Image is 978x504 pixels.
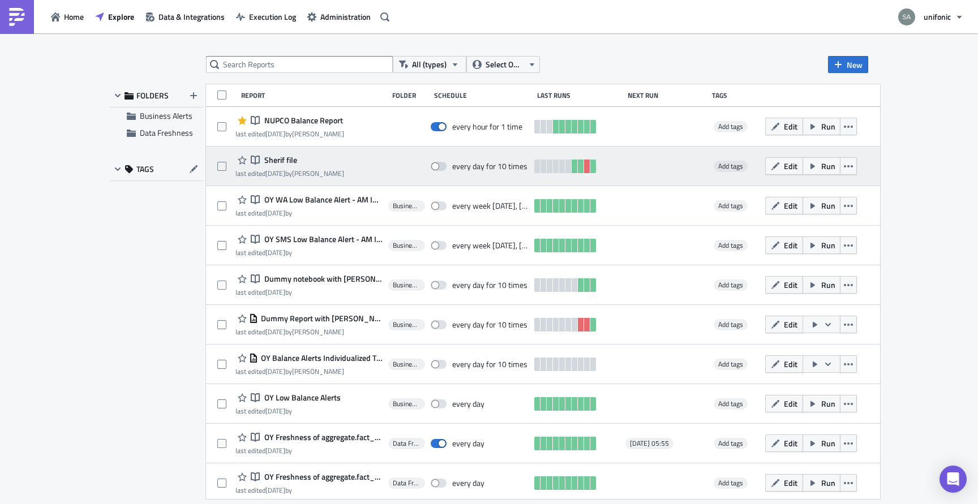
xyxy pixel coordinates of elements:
div: Next Run [628,91,706,100]
span: Run [821,437,835,449]
time: 2024-09-09T07:02:33Z [265,445,285,456]
button: Edit [765,118,803,135]
span: Run [821,477,835,489]
time: 2025-09-01T13:23:10Z [265,366,285,377]
span: Run [821,160,835,172]
time: 2024-09-29T11:30:30Z [265,247,285,258]
div: Folder [392,91,428,100]
span: Add tags [718,121,743,132]
span: Add tags [718,359,743,369]
span: Edit [784,437,797,449]
div: last edited by [PERSON_NAME] [235,328,382,336]
div: last edited by [PERSON_NAME] [235,130,344,138]
time: 2025-09-08T12:12:10Z [265,128,285,139]
button: Run [803,197,840,214]
time: 2025-09-02T07:45:57Z [265,168,285,179]
div: last edited by [235,407,341,415]
div: Open Intercom Messenger [940,466,967,493]
button: Run [803,157,840,175]
span: Business Alerts [393,281,421,290]
div: every day [452,478,484,488]
div: every week on Monday, Thursday [452,240,529,251]
div: every day [452,438,484,449]
div: last edited by [PERSON_NAME] [235,367,382,376]
button: Run [803,434,840,452]
span: Sherif file [261,155,297,165]
time: 2024-09-03T05:14:04Z [265,287,285,298]
span: Business Alerts [393,360,421,369]
span: Dummy Report with Julian [258,313,382,324]
span: OY Freshness of aggregate.fact_sms_traffic_operator_aggregate [261,472,382,482]
span: Add tags [718,161,743,171]
button: Run [803,395,840,412]
button: Execution Log [230,8,302,25]
span: Add tags [714,398,748,410]
button: New [828,56,868,73]
span: Run [821,200,835,212]
span: Add tags [718,477,743,488]
img: Avatar [897,7,916,27]
button: Select Owner [466,56,540,73]
span: OY Freshness of aggregate.fact_sms_consumption_aggregate [261,432,382,442]
time: 2024-09-16T14:34:29Z [265,485,285,496]
span: Add tags [714,438,748,449]
a: Data & Integrations [140,8,230,25]
div: every day for 10 times [452,161,527,171]
div: every day [452,399,484,409]
span: Execution Log [249,11,296,23]
span: Edit [784,120,797,132]
button: All (types) [393,56,466,73]
button: Edit [765,276,803,294]
span: Home [64,11,84,23]
div: every hour for 1 time [452,122,522,132]
span: unifonic [924,11,951,23]
span: OY Low Balance Alerts [261,393,341,403]
span: Add tags [718,240,743,251]
span: Select Owner [486,58,524,71]
button: Run [803,236,840,254]
span: Add tags [714,240,748,251]
div: Schedule [434,91,531,100]
span: Run [821,120,835,132]
button: Run [803,474,840,492]
span: Data Freshness [393,439,421,448]
span: Edit [784,318,797,330]
div: Tags [712,91,761,100]
input: Search Reports [206,56,393,73]
span: FOLDERS [136,91,169,101]
span: TAGS [136,164,154,174]
button: Home [45,8,89,25]
img: PushMetrics [8,8,26,26]
span: Add tags [714,279,748,291]
span: OY Balance Alerts Individualized TEST [258,353,382,363]
button: Edit [765,355,803,373]
time: 2024-09-29T11:42:49Z [265,208,285,218]
span: OY SMS Low Balance Alert - AM Individualized [261,234,382,244]
span: All (types) [412,58,447,71]
div: last edited by [235,446,382,455]
span: Run [821,239,835,251]
div: Report [241,91,387,100]
div: last edited by [235,288,382,296]
span: Edit [784,477,797,489]
span: Edit [784,398,797,410]
span: Add tags [718,319,743,330]
span: Add tags [718,279,743,290]
span: Edit [784,239,797,251]
span: OY WA Low Balance Alert - AM Individualized [261,195,382,205]
div: every day for 10 times [452,320,527,330]
button: Edit [765,395,803,412]
span: Administration [320,11,371,23]
div: every day for 10 times [452,359,527,369]
button: Explore [89,8,140,25]
time: 2024-09-03T05:16:51Z [265,406,285,416]
span: Run [821,398,835,410]
div: Last Runs [537,91,622,100]
span: Dummy notebook with Julian 2024-09-02 [261,274,382,284]
div: last edited by [235,486,382,494]
span: Add tags [718,398,743,409]
span: Business Alerts [393,399,421,408]
a: Administration [302,8,376,25]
